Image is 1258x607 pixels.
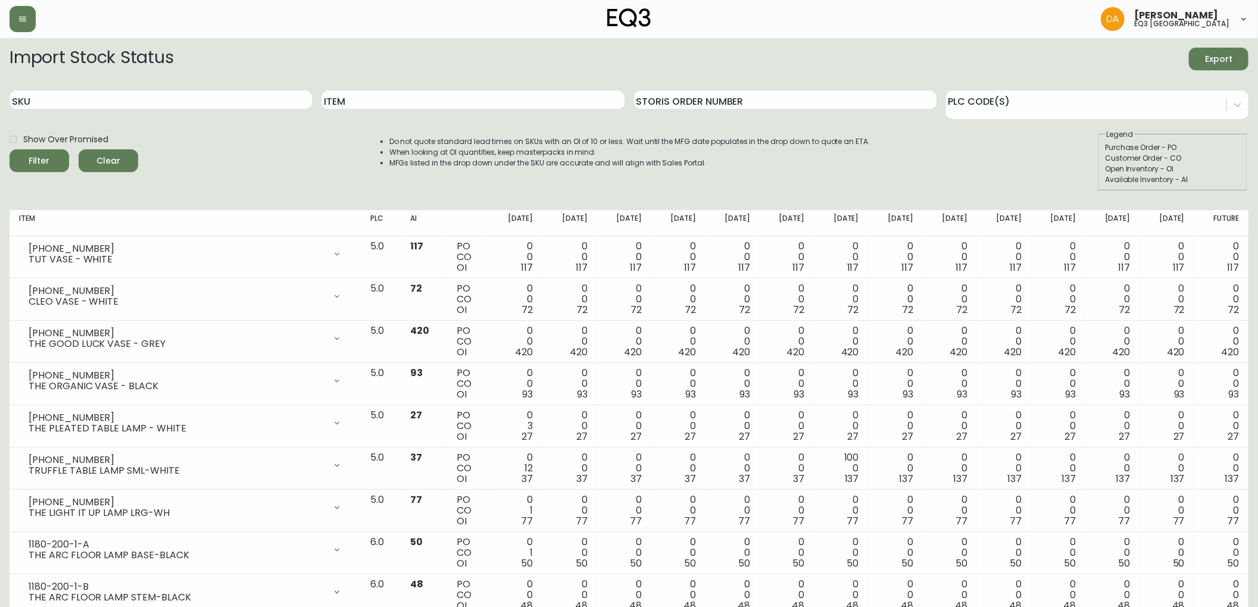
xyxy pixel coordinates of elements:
[23,133,108,146] span: Show Over Promised
[1011,387,1022,401] span: 93
[715,283,750,315] div: 0 0
[1150,283,1185,315] div: 0 0
[1228,303,1239,317] span: 72
[1065,430,1076,443] span: 27
[902,430,913,443] span: 27
[631,387,642,401] span: 93
[552,241,588,273] div: 0 0
[1031,210,1085,236] th: [DATE]
[823,241,859,273] div: 0 0
[1120,387,1131,401] span: 93
[1204,410,1239,442] div: 0 0
[457,495,479,527] div: PO CO
[848,387,859,401] span: 93
[738,514,750,528] span: 77
[932,537,967,569] div: 0 0
[10,149,69,172] button: Filter
[1150,241,1185,273] div: 0 0
[1119,261,1131,274] span: 117
[29,465,325,476] div: TRUFFLE TABLE LAMP SML-WHITE
[457,472,467,486] span: OI
[576,303,588,317] span: 72
[410,493,422,506] span: 77
[1150,495,1185,527] div: 0 0
[878,283,913,315] div: 0 0
[410,281,422,295] span: 72
[630,472,642,486] span: 37
[498,326,533,358] div: 0 0
[684,261,696,274] span: 117
[1041,495,1076,527] div: 0 0
[1041,241,1076,273] div: 0 0
[932,283,967,315] div: 0 0
[361,532,401,574] td: 6.0
[522,261,533,274] span: 117
[1204,452,1239,484] div: 0 0
[932,326,967,358] div: 0 0
[19,368,351,394] div: [PHONE_NUMBER]THE ORGANIC VASE - BLACK
[1101,7,1125,31] img: dd1a7e8db21a0ac8adbf82b84ca05374
[522,514,533,528] span: 77
[901,261,913,274] span: 117
[738,261,750,274] span: 117
[932,241,967,273] div: 0 0
[498,495,533,527] div: 0 1
[1150,368,1185,400] div: 0 0
[823,537,859,569] div: 0 0
[1140,210,1194,236] th: [DATE]
[987,452,1022,484] div: 0 0
[878,326,913,358] div: 0 0
[1150,326,1185,358] div: 0 0
[498,410,533,442] div: 0 3
[661,241,696,273] div: 0 0
[957,387,967,401] span: 93
[457,452,479,484] div: PO CO
[29,296,325,307] div: CLEO VASE - WHITE
[1095,368,1130,400] div: 0 0
[899,472,913,486] span: 137
[457,241,479,273] div: PO CO
[661,452,696,484] div: 0 0
[1095,283,1130,315] div: 0 0
[1105,153,1241,164] div: Customer Order - CO
[498,452,533,484] div: 0 12
[457,387,467,401] span: OI
[661,368,696,400] div: 0 0
[1105,164,1241,174] div: Open Inventory - OI
[1150,452,1185,484] div: 0 0
[19,241,351,267] div: [PHONE_NUMBER]TUT VASE - WHITE
[1204,241,1239,273] div: 0 0
[685,303,696,317] span: 72
[552,537,588,569] div: 0 0
[457,410,479,442] div: PO CO
[1173,430,1185,443] span: 27
[88,154,129,168] span: Clear
[624,345,642,359] span: 420
[498,241,533,273] div: 0 0
[769,241,804,273] div: 0 0
[878,537,913,569] div: 0 0
[457,430,467,443] span: OI
[685,472,696,486] span: 37
[956,430,967,443] span: 27
[29,243,325,254] div: [PHONE_NUMBER]
[29,370,325,381] div: [PHONE_NUMBER]
[845,472,859,486] span: 137
[847,514,859,528] span: 77
[956,261,967,274] span: 117
[987,368,1022,400] div: 0 0
[685,387,696,401] span: 93
[361,210,401,236] th: PLC
[498,368,533,400] div: 0 0
[1041,368,1076,400] div: 0 0
[661,495,696,527] div: 0 0
[715,410,750,442] div: 0 0
[956,303,967,317] span: 72
[739,387,750,401] span: 93
[715,452,750,484] div: 0 0
[576,430,588,443] span: 27
[1007,472,1022,486] span: 137
[29,581,325,592] div: 1180-200-1-B
[1041,283,1076,315] div: 0 0
[576,261,588,274] span: 117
